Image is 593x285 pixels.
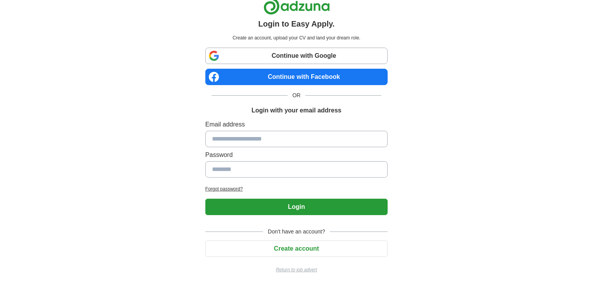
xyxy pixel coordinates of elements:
span: OR [288,91,305,100]
a: Forgot password? [205,185,388,192]
a: Continue with Facebook [205,69,388,85]
a: Return to job advert [205,266,388,273]
a: Continue with Google [205,48,388,64]
p: Create an account, upload your CV and land your dream role. [207,34,386,41]
button: Login [205,199,388,215]
span: Don't have an account? [263,228,330,236]
button: Create account [205,240,388,257]
h1: Login with your email address [251,106,341,115]
label: Password [205,150,388,160]
label: Email address [205,120,388,129]
h1: Login to Easy Apply. [258,18,335,30]
a: Create account [205,245,388,252]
